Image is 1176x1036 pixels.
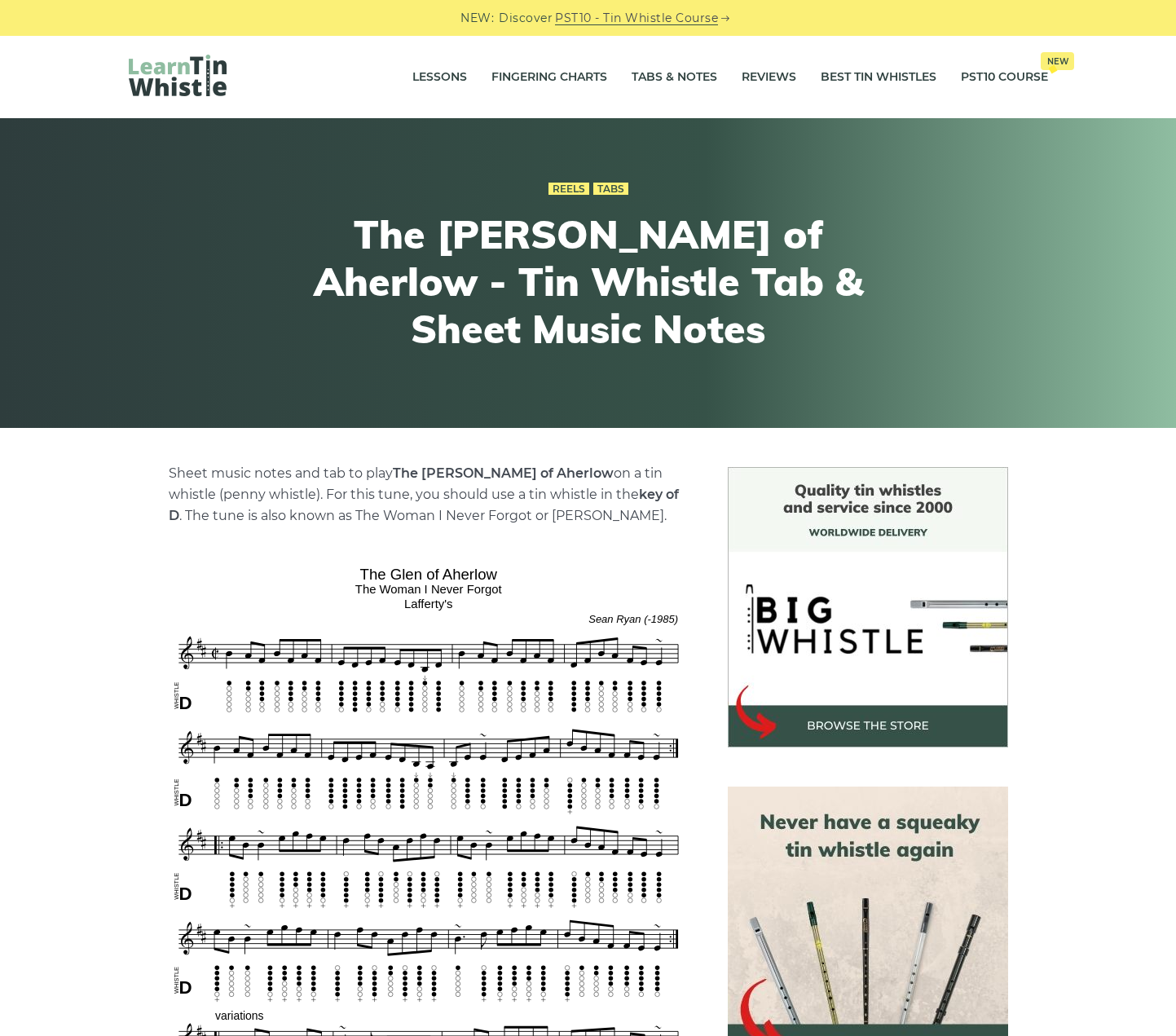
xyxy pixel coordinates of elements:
a: PST10 CourseNew [961,57,1048,98]
span: New [1041,52,1074,70]
p: Sheet music notes and tab to play on a tin whistle (penny whistle). For this tune, you should use... [169,463,689,527]
a: Reels [548,183,589,196]
a: Tabs [593,183,628,196]
a: Best Tin Whistles [821,57,936,98]
a: Reviews [742,57,796,98]
strong: The [PERSON_NAME] of Aherlow [393,465,614,481]
h1: The [PERSON_NAME] of Aherlow - Tin Whistle Tab & Sheet Music Notes [288,211,888,352]
a: Lessons [412,57,467,98]
a: Tabs & Notes [632,57,717,98]
strong: key of D [169,487,679,523]
img: BigWhistle Tin Whistle Store [728,467,1008,747]
img: LearnTinWhistle.com [129,55,227,96]
a: Fingering Charts [491,57,607,98]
